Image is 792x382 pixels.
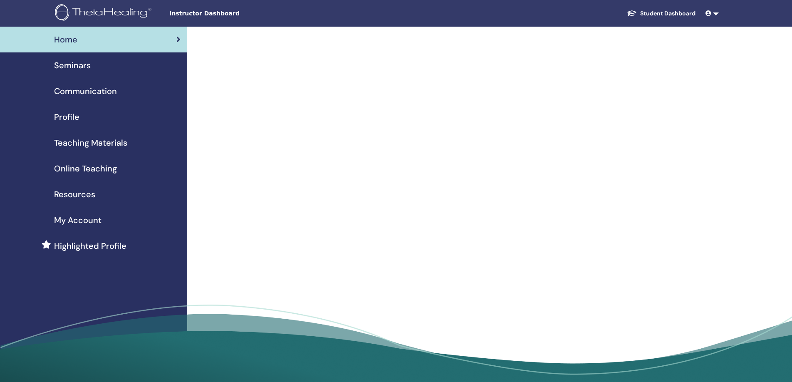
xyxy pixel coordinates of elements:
[620,6,702,21] a: Student Dashboard
[54,33,77,46] span: Home
[54,214,101,226] span: My Account
[169,9,294,18] span: Instructor Dashboard
[54,85,117,97] span: Communication
[54,240,126,252] span: Highlighted Profile
[627,10,637,17] img: graduation-cap-white.svg
[54,136,127,149] span: Teaching Materials
[54,111,79,123] span: Profile
[54,162,117,175] span: Online Teaching
[55,4,154,23] img: logo.png
[54,59,91,72] span: Seminars
[54,188,95,201] span: Resources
